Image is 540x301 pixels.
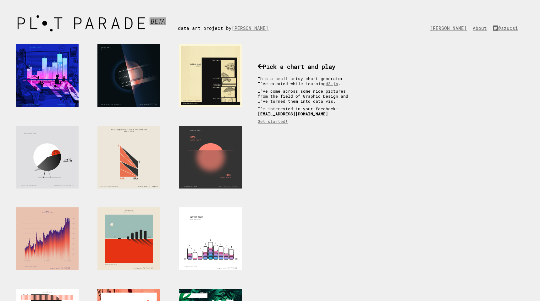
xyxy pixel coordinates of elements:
p: I'm interested in your feedback: [258,106,355,116]
b: [EMAIL_ADDRESS][DOMAIN_NAME] [258,111,328,116]
p: This a small artsy chart generator I've created while learning . [258,76,355,86]
p: I've come across some nice pictures from the field of Graphic Design and I've turned them into da... [258,89,355,104]
a: Get started! [258,119,288,124]
a: [PERSON_NAME] [232,25,272,31]
div: data art project by [178,13,278,31]
a: About [473,25,490,31]
h3: Pick a chart and play [258,63,355,70]
a: @szucsi [493,25,521,31]
a: d3.js [326,81,338,86]
a: [PERSON_NAME] [430,25,470,31]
